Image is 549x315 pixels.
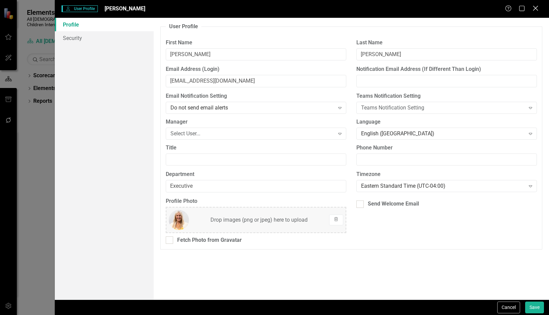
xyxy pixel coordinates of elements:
[361,182,525,190] div: Eastern Standard Time (UTC-04:00)
[166,144,346,152] label: Title
[166,23,201,31] legend: User Profile
[356,171,537,178] label: Timezone
[525,302,544,313] button: Save
[170,130,334,137] div: Select User...
[169,210,189,230] img: Ae1po84d7qEJAAAAE3RFWHRleGlmOkV4aWZPZmZzZXQAMzE4iQgllgAAAg50RVh0ZXhpZjpXaW5YUC1LZXl3b3JkcwA2NiwgM...
[368,200,419,208] div: Send Welcome Email
[356,65,537,73] label: Notification Email Address (If Different Than Login)
[497,302,520,313] button: Cancel
[166,92,346,100] label: Email Notification Setting
[356,92,537,100] label: Teams Notification Setting
[356,39,537,47] label: Last Name
[166,171,346,178] label: Department
[166,65,346,73] label: Email Address (Login)
[55,31,154,45] a: Security
[166,39,346,47] label: First Name
[356,118,537,126] label: Language
[361,130,525,137] div: English ([GEOGRAPHIC_DATA])
[166,118,346,126] label: Manager
[356,144,537,152] label: Phone Number
[170,104,334,112] div: Do not send email alerts
[55,18,154,31] a: Profile
[361,104,525,112] div: Teams Notification Setting
[105,5,145,12] span: [PERSON_NAME]
[166,197,346,205] label: Profile Photo
[62,5,97,12] span: User Profile
[177,236,242,244] div: Fetch Photo from Gravatar
[210,216,308,224] div: Drop images (png or jpeg) here to upload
